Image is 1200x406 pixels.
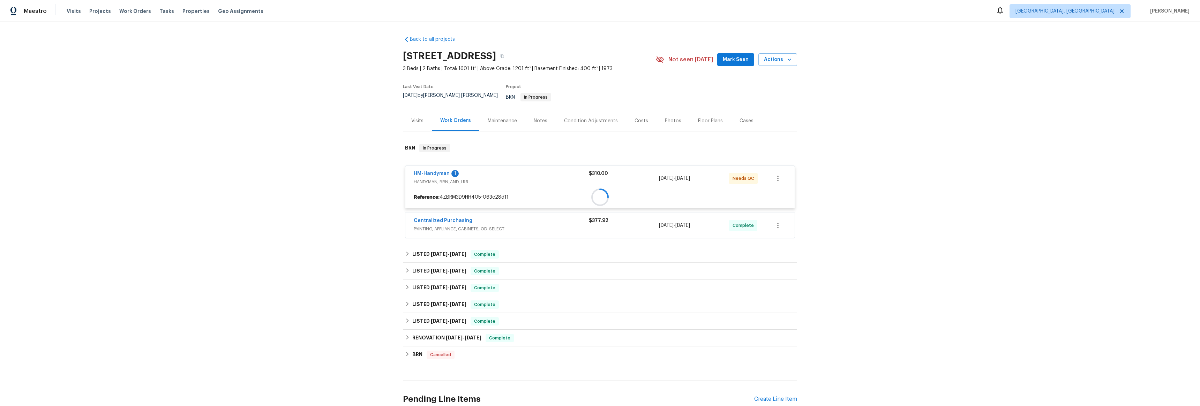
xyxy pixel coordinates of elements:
[403,93,418,98] span: [DATE]
[182,8,210,15] span: Properties
[403,330,797,346] div: RENOVATION [DATE]-[DATE]Complete
[412,351,422,359] h6: BRN
[412,267,466,275] h6: LISTED
[420,145,449,152] span: In Progress
[446,335,481,340] span: -
[659,222,690,229] span: -
[754,396,797,403] div: Create Line Item
[1147,8,1190,15] span: [PERSON_NAME]
[717,53,754,66] button: Mark Seen
[659,223,674,228] span: [DATE]
[431,252,448,256] span: [DATE]
[758,53,797,66] button: Actions
[431,268,466,273] span: -
[1015,8,1115,15] span: [GEOGRAPHIC_DATA], [GEOGRAPHIC_DATA]
[412,317,466,325] h6: LISTED
[403,346,797,363] div: BRN Cancelled
[471,284,498,291] span: Complete
[431,319,448,323] span: [DATE]
[486,335,513,342] span: Complete
[89,8,111,15] span: Projects
[665,117,681,124] div: Photos
[403,137,797,159] div: BRN In Progress
[740,117,753,124] div: Cases
[414,225,589,232] span: PAINTING, APPLIANCE, CABINETS, OD_SELECT
[471,251,498,258] span: Complete
[412,250,466,259] h6: LISTED
[446,335,463,340] span: [DATE]
[431,302,448,307] span: [DATE]
[471,301,498,308] span: Complete
[67,8,81,15] span: Visits
[668,56,713,63] span: Not seen [DATE]
[403,36,470,43] a: Back to all projects
[431,302,466,307] span: -
[403,246,797,263] div: LISTED [DATE]-[DATE]Complete
[431,285,466,290] span: -
[412,334,481,342] h6: RENOVATION
[403,279,797,296] div: LISTED [DATE]-[DATE]Complete
[403,263,797,279] div: LISTED [DATE]-[DATE]Complete
[450,268,466,273] span: [DATE]
[412,284,466,292] h6: LISTED
[675,176,690,181] span: [DATE]
[659,175,690,182] span: -
[465,335,481,340] span: [DATE]
[450,285,466,290] span: [DATE]
[414,218,472,223] a: Centralized Purchasing
[471,268,498,275] span: Complete
[733,222,757,229] span: Complete
[411,117,423,124] div: Visits
[698,117,723,124] div: Floor Plans
[218,8,263,15] span: Geo Assignments
[506,95,551,100] span: BRN
[450,302,466,307] span: [DATE]
[403,93,506,106] div: by [PERSON_NAME] [PERSON_NAME]
[403,296,797,313] div: LISTED [DATE]-[DATE]Complete
[764,55,792,64] span: Actions
[431,268,448,273] span: [DATE]
[471,318,498,325] span: Complete
[564,117,618,124] div: Condition Adjustments
[635,117,648,124] div: Costs
[723,55,749,64] span: Mark Seen
[675,223,690,228] span: [DATE]
[534,117,547,124] div: Notes
[414,178,589,185] span: HANDYMAN, BRN_AND_LRR
[403,65,656,72] span: 3 Beds | 2 Baths | Total: 1601 ft² | Above Grade: 1201 ft² | Basement Finished: 400 ft² | 1973
[412,300,466,309] h6: LISTED
[589,218,608,223] span: $377.92
[496,50,509,62] button: Copy Address
[521,95,550,99] span: In Progress
[440,117,471,124] div: Work Orders
[589,171,608,176] span: $310.00
[427,351,454,358] span: Cancelled
[403,53,496,60] h2: [STREET_ADDRESS]
[119,8,151,15] span: Work Orders
[450,252,466,256] span: [DATE]
[414,171,450,176] a: HM-Handyman
[431,252,466,256] span: -
[506,85,521,89] span: Project
[403,313,797,330] div: LISTED [DATE]-[DATE]Complete
[431,285,448,290] span: [DATE]
[733,175,757,182] span: Needs QC
[659,176,674,181] span: [DATE]
[159,9,174,14] span: Tasks
[450,319,466,323] span: [DATE]
[451,170,459,177] div: 1
[488,117,517,124] div: Maintenance
[403,85,434,89] span: Last Visit Date
[431,319,466,323] span: -
[405,144,415,152] h6: BRN
[24,8,47,15] span: Maestro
